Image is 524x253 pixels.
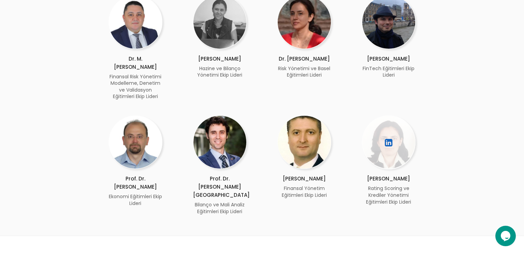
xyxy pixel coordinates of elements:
span: Finansal Risk Yönetimi Modelleme, Denetim ve Validasyon Eğitimleri Ekip Lideri [110,73,161,100]
p: [PERSON_NAME] [193,55,247,63]
p: Dr. M. [PERSON_NAME] [108,55,162,71]
span: Bilanço ve Mali Analiz Eğitimleri Ekip Lideri [195,201,245,215]
iframe: chat widget [495,226,517,246]
span: Ekonomi Eğitimleri Ekip Lideri [109,193,162,207]
p: Prof. Dr. [PERSON_NAME] [108,175,162,191]
span: Finansal Yönetim Eğitimleri Ekip Lideri [282,185,327,199]
span: Rating Scoring ve Krediler Yönetimi Eğitimleri Ekip Lideri [366,185,411,205]
p: [PERSON_NAME] [277,175,331,183]
p: [PERSON_NAME] [362,175,416,183]
span: Hazine ve Bilanço Yönetimi Ekip Lideri [197,65,242,79]
p: [PERSON_NAME] [362,55,416,63]
p: Dr. [PERSON_NAME] [277,55,331,63]
p: Prof. Dr. [PERSON_NAME] [GEOGRAPHIC_DATA] [193,175,247,199]
span: FinTech Eğitimleri Ekip Lideri [363,65,414,79]
span: Risk Yönetimi ve Basel Eğitimleri Lideri [278,65,330,79]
